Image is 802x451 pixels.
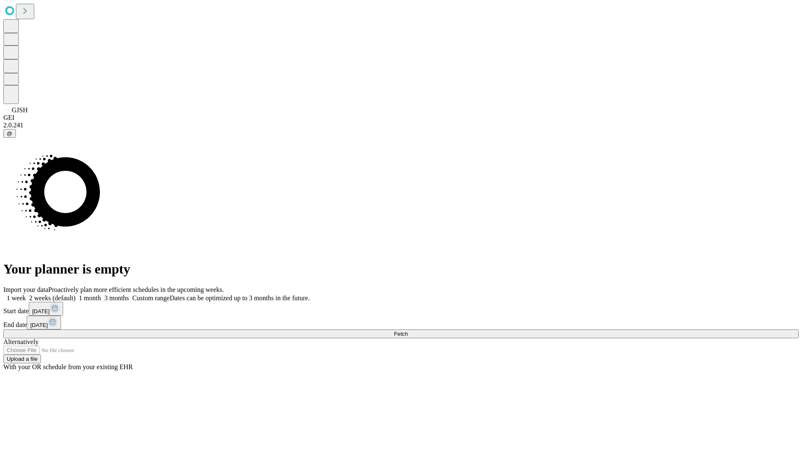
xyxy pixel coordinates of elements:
span: Proactively plan more efficient schedules in the upcoming weeks. [48,286,224,293]
button: @ [3,129,16,138]
button: Upload a file [3,355,41,363]
span: Alternatively [3,338,38,345]
div: Start date [3,302,799,316]
span: [DATE] [32,308,50,314]
span: @ [7,130,13,137]
h1: Your planner is empty [3,261,799,277]
div: End date [3,316,799,329]
button: [DATE] [27,316,61,329]
span: Dates can be optimized up to 3 months in the future. [170,294,310,302]
span: 1 month [79,294,101,302]
span: With your OR schedule from your existing EHR [3,363,133,370]
button: [DATE] [29,302,63,316]
div: GEI [3,114,799,122]
span: 1 week [7,294,26,302]
span: Import your data [3,286,48,293]
span: 3 months [104,294,129,302]
div: 2.0.241 [3,122,799,129]
span: Custom range [132,294,170,302]
span: [DATE] [30,322,48,328]
button: Fetch [3,329,799,338]
span: GJSH [12,106,28,114]
span: Fetch [394,331,408,337]
span: 2 weeks (default) [29,294,76,302]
